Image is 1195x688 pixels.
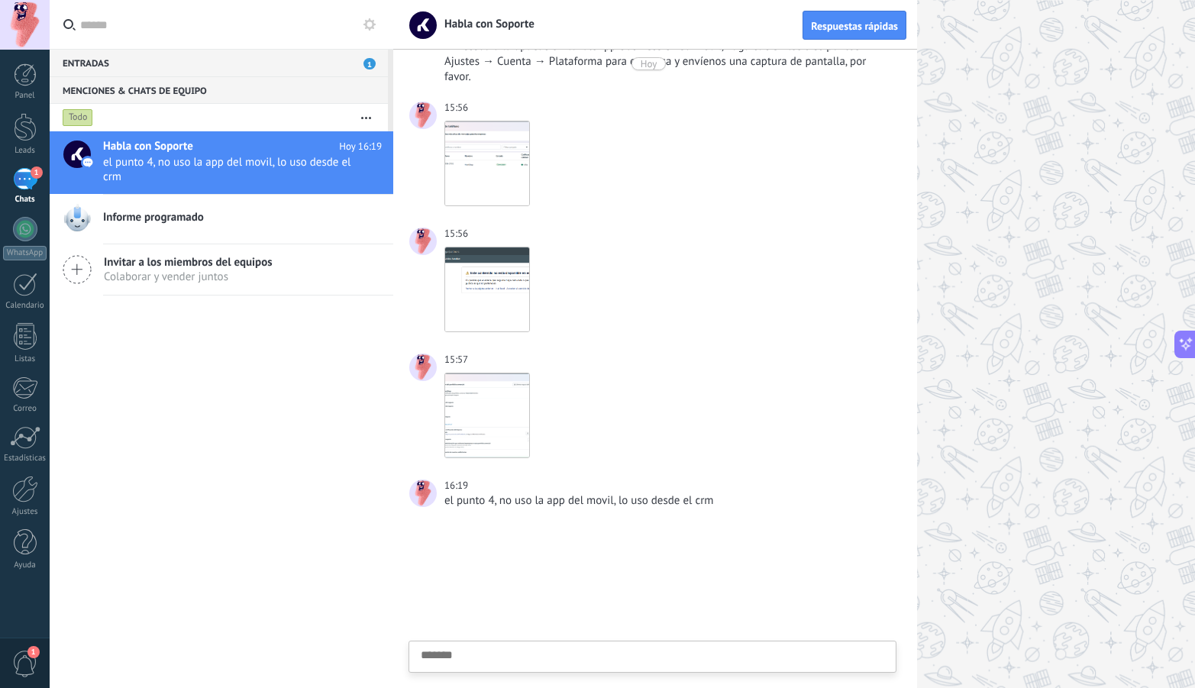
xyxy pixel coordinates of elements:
span: Alejandro Romero [409,354,437,381]
span: Alejandro Romero [409,228,437,255]
img: 8f151763-d69e-40d3-b6a7-6bc9ccc03ac7 [445,373,529,457]
div: Calendario [3,301,47,311]
span: 1 [27,646,40,658]
img: ed303a78-8275-46b4-bff8-c1c373ee6df6.png [445,247,529,331]
div: Ayuda [3,560,47,570]
span: Alejandro Romero [409,102,437,129]
div: Estadísticas [3,454,47,464]
span: Alejandro Romero [409,480,437,507]
span: el punto 4, no uso la app del movil, lo uso desde el crm [103,155,353,184]
div: el punto 4, no uso la app del movil, lo uso desde el crm [444,493,893,509]
span: Habla con Soporte [103,139,193,154]
span: Hoy 16:19 [339,139,382,154]
div: 15:56 [444,226,470,241]
div: Hoy [641,57,657,70]
div: WhatsApp [3,246,47,260]
span: 1 [31,166,43,179]
div: Entradas [50,49,388,76]
img: 74b6f0cb-d9c6-4257-9866-d457b0e79d03 [445,121,529,205]
div: Leads [3,146,47,156]
div: Chats [3,195,47,205]
span: Habla con Soporte [435,17,535,31]
span: Colaborar y vender juntos [104,270,273,284]
div: 15:57 [444,352,470,367]
div: Correo [3,404,47,414]
span: Invitar a los miembros del equipos [104,255,273,270]
a: Informe programado [50,195,393,244]
div: Todo [63,108,93,127]
button: Respuestas rápidas [803,11,906,40]
div: Panel [3,91,47,101]
div: Listas [3,354,47,364]
span: Informe programado [103,210,204,225]
span: 1 [363,58,376,69]
span: Respuestas rápidas [811,21,898,31]
div: 15:56 [444,100,470,115]
div: Menciones & Chats de equipo [50,76,388,104]
button: Más [350,104,383,131]
div: Ajustes [3,507,47,517]
a: Habla con Soporte Hoy 16:19 el punto 4, no uso la app del movil, lo uso desde el crm [50,131,393,194]
div: 16:19 [444,478,470,493]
